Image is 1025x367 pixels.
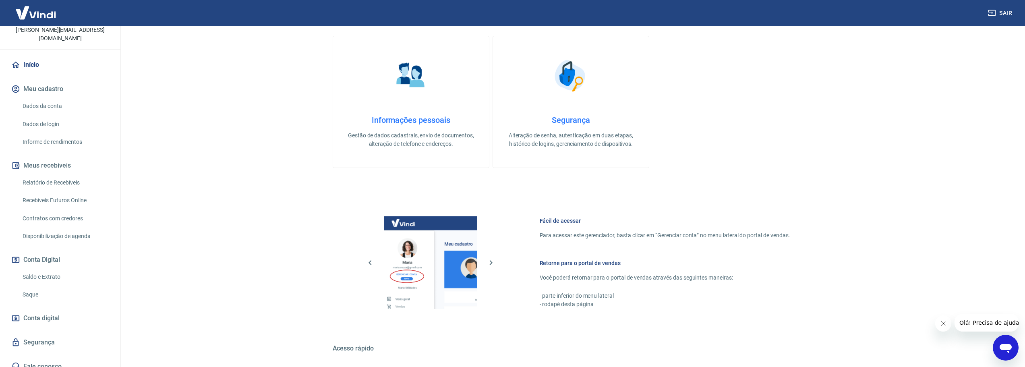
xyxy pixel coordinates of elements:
a: Disponibilização de agenda [19,228,111,245]
span: Olá! Precisa de ajuda? [5,6,68,12]
a: Segurança [10,334,111,351]
iframe: Mensagem da empresa [955,314,1019,332]
button: Conta Digital [10,251,111,269]
a: Contratos com credores [19,210,111,227]
h6: Fácil de acessar [540,217,790,225]
a: Dados de login [19,116,111,133]
p: - rodapé desta página [540,300,790,309]
button: Meus recebíveis [10,157,111,174]
a: Saldo e Extrato [19,269,111,285]
h5: Acesso rápido [333,344,810,352]
a: Dados da conta [19,98,111,114]
iframe: Botão para abrir a janela de mensagens [993,335,1019,361]
p: [PERSON_NAME][EMAIL_ADDRESS][DOMAIN_NAME] [6,26,114,43]
a: Informações pessoaisInformações pessoaisGestão de dados cadastrais, envio de documentos, alteraçã... [333,36,489,168]
a: SegurançaSegurançaAlteração de senha, autenticação em duas etapas, histórico de logins, gerenciam... [493,36,649,168]
button: Meu cadastro [10,80,111,98]
a: Início [10,56,111,74]
p: Para acessar este gerenciador, basta clicar em “Gerenciar conta” no menu lateral do portal de ven... [540,231,790,240]
a: Saque [19,286,111,303]
p: Alteração de senha, autenticação em duas etapas, histórico de logins, gerenciamento de dispositivos. [506,131,636,148]
h6: Retorne para o portal de vendas [540,259,790,267]
img: Informações pessoais [391,56,431,96]
p: - parte inferior do menu lateral [540,292,790,300]
iframe: Fechar mensagem [935,315,951,332]
p: Gestão de dados cadastrais, envio de documentos, alteração de telefone e endereços. [346,131,476,148]
a: Conta digital [10,309,111,327]
img: Segurança [551,56,591,96]
img: Imagem da dashboard mostrando o botão de gerenciar conta na sidebar no lado esquerdo [384,216,477,309]
a: Relatório de Recebíveis [19,174,111,191]
a: Recebíveis Futuros Online [19,192,111,209]
button: Sair [986,6,1015,21]
a: Informe de rendimentos [19,134,111,150]
p: Você poderá retornar para o portal de vendas através das seguintes maneiras: [540,274,790,282]
img: Vindi [10,0,62,25]
span: Conta digital [23,313,60,324]
h4: Informações pessoais [346,115,476,125]
h4: Segurança [506,115,636,125]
